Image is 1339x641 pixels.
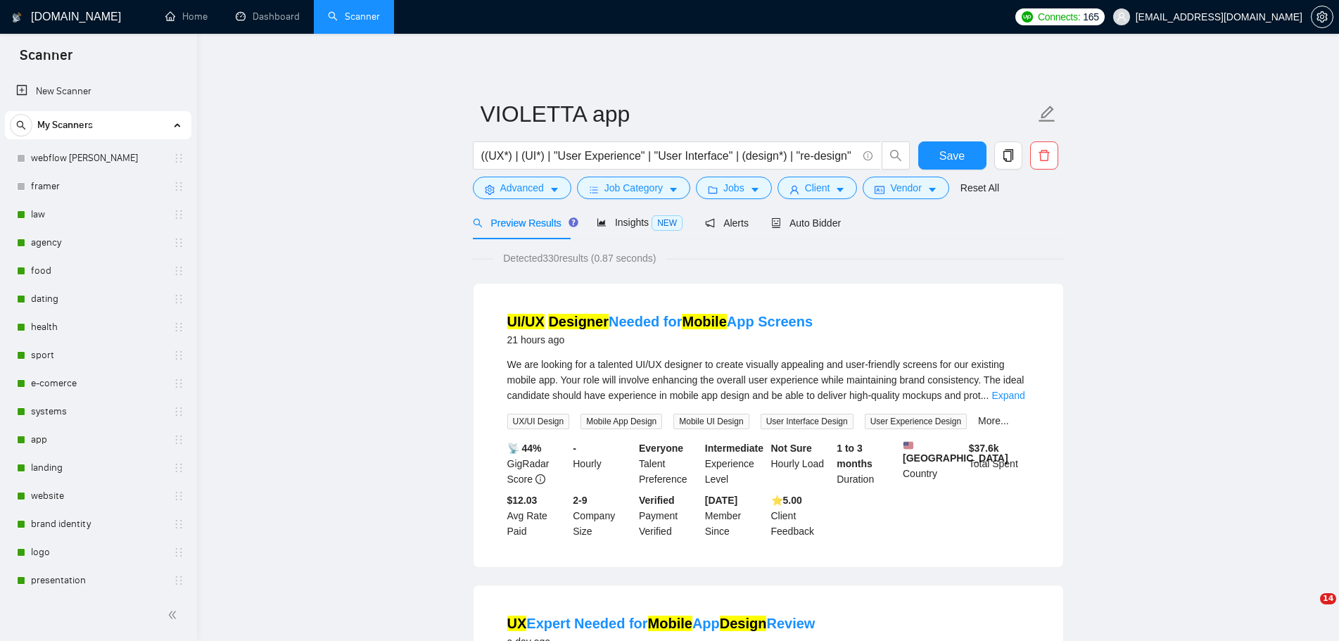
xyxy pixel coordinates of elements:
span: Auto Bidder [771,217,841,229]
a: brand identity [31,510,165,538]
span: caret-down [835,184,845,195]
span: info-circle [535,474,545,484]
span: search [882,149,909,162]
li: New Scanner [5,77,191,106]
span: holder [173,378,184,389]
a: framer [31,172,165,201]
div: Company Size [570,493,636,539]
b: [DATE] [705,495,737,506]
input: Scanner name... [481,96,1035,132]
button: folderJobscaret-down [696,177,772,199]
b: Not Sure [771,443,812,454]
iframe: Intercom live chat [1291,593,1325,627]
span: idcard [875,184,884,195]
span: double-left [167,608,182,622]
a: landing [31,454,165,482]
mark: Mobile [648,616,692,631]
div: Client Feedback [768,493,835,539]
span: Advanced [500,180,544,196]
a: Expand [991,390,1024,401]
button: barsJob Categorycaret-down [577,177,690,199]
button: setting [1311,6,1333,28]
span: Jobs [723,180,744,196]
span: holder [173,265,184,277]
span: Mobile App Design [580,414,662,429]
span: holder [173,322,184,333]
a: agency [31,229,165,257]
span: Mobile UI Design [673,414,749,429]
b: [GEOGRAPHIC_DATA] [903,440,1008,464]
span: holder [173,575,184,586]
button: search [882,141,910,170]
a: setting [1311,11,1333,23]
span: caret-down [750,184,760,195]
a: UXExpert Needed forMobileAppDesignReview [507,616,816,631]
span: Scanner [8,45,84,75]
button: delete [1030,141,1058,170]
span: user [789,184,799,195]
mark: Designer [548,314,609,329]
img: logo [12,6,22,29]
div: Member Since [702,493,768,539]
button: idcardVendorcaret-down [863,177,948,199]
button: search [10,114,32,137]
span: UX/UI Design [507,414,570,429]
a: dating [31,285,165,313]
span: Detected 330 results (0.87 seconds) [493,250,666,266]
b: 2-9 [573,495,587,506]
button: Save [918,141,986,170]
span: holder [173,547,184,558]
b: 📡 44% [507,443,542,454]
mark: Mobile [682,314,726,329]
span: notification [705,218,715,228]
span: Connects: [1038,9,1080,25]
span: setting [1312,11,1333,23]
span: delete [1031,149,1058,162]
div: Hourly Load [768,440,835,487]
span: info-circle [863,151,872,160]
a: systems [31,398,165,426]
div: 21 hours ago [507,331,813,348]
a: UI/UX DesignerNeeded forMobileApp Screens [507,314,813,329]
a: searchScanner [328,11,380,23]
span: holder [173,209,184,220]
a: e-comerce [31,369,165,398]
b: Intermediate [705,443,763,454]
a: app [31,426,165,454]
span: Vendor [890,180,921,196]
span: user [1117,12,1127,22]
span: holder [173,519,184,530]
a: More... [978,415,1009,426]
button: userClientcaret-down [778,177,858,199]
span: Job Category [604,180,663,196]
mark: UX [507,616,527,631]
span: holder [173,434,184,445]
div: Tooltip anchor [567,216,580,229]
a: webflow [PERSON_NAME] [31,144,165,172]
div: We are looking for a talented UI/UX designer to create visually appealing and user-friendly scree... [507,357,1029,403]
b: Everyone [639,443,683,454]
span: 165 [1083,9,1098,25]
span: bars [589,184,599,195]
span: holder [173,181,184,192]
span: We are looking for a talented UI/UX designer to create visually appealing and user-friendly scree... [507,359,1024,401]
button: settingAdvancedcaret-down [473,177,571,199]
span: Alerts [705,217,749,229]
span: edit [1038,105,1056,123]
a: food [31,257,165,285]
b: Verified [639,495,675,506]
span: copy [995,149,1022,162]
a: website [31,482,165,510]
span: holder [173,490,184,502]
span: search [473,218,483,228]
mark: UI/UX [507,314,545,329]
span: Client [805,180,830,196]
a: homeHome [165,11,208,23]
div: Experience Level [702,440,768,487]
a: Reset All [960,180,999,196]
span: holder [173,293,184,305]
div: GigRadar Score [504,440,571,487]
a: law [31,201,165,229]
mark: Design [720,616,767,631]
span: 14 [1320,593,1336,604]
